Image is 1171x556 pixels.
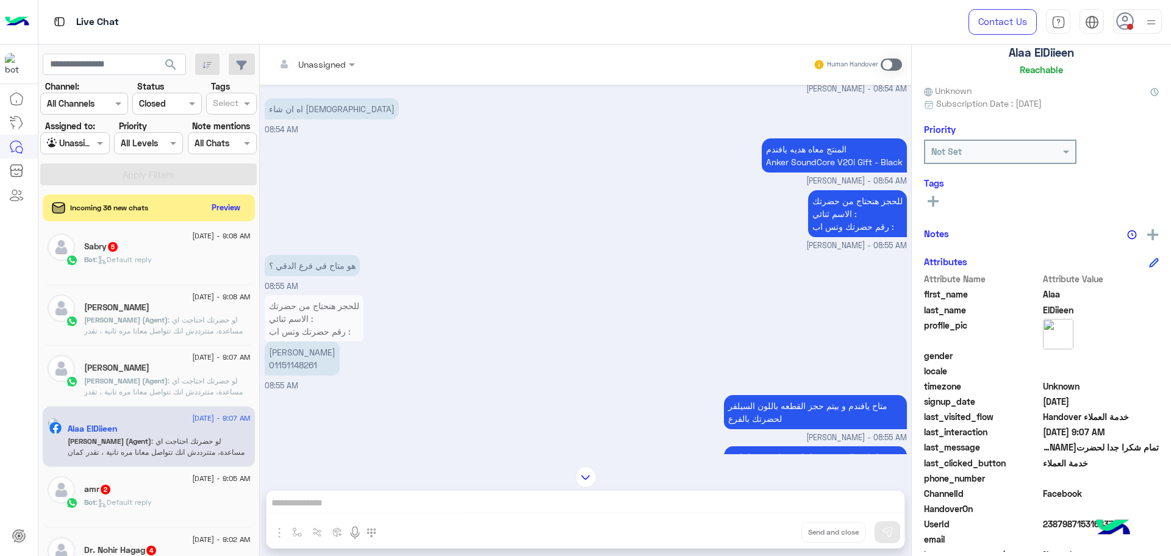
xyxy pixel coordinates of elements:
[1144,15,1159,30] img: profile
[49,422,62,434] img: Facebook
[924,288,1040,301] span: first_name
[192,230,250,241] span: [DATE] - 9:08 AM
[806,432,907,444] span: [PERSON_NAME] - 08:55 AM
[163,57,178,72] span: search
[575,466,596,488] img: scroll
[96,255,152,264] span: : Default reply
[68,424,117,434] h5: Alaa ElDiieen
[52,14,67,29] img: tab
[265,98,399,119] p: 30/8/2025, 8:54 AM
[936,97,1042,110] span: Subscription Date : [DATE]
[1043,380,1159,393] span: Unknown
[137,80,164,93] label: Status
[156,54,186,80] button: search
[1043,457,1159,469] span: خدمة العملاء
[924,365,1040,377] span: locale
[1043,410,1159,423] span: Handover خدمة العملاء
[924,228,949,239] h6: Notes
[119,119,147,132] label: Priority
[1043,426,1159,438] span: 2025-08-30T06:07:47.954Z
[1043,365,1159,377] span: null
[45,80,79,93] label: Channel:
[1009,46,1074,60] h5: Alaa ElDiieen
[827,60,878,69] small: Human Handover
[84,545,157,555] h5: Dr. Nohir Hagag
[924,256,967,267] h6: Attributes
[70,202,148,213] span: Incoming 36 new chats
[924,319,1040,347] span: profile_pic
[211,80,230,93] label: Tags
[801,522,865,543] button: Send and close
[1043,487,1159,500] span: 0
[192,413,250,424] span: [DATE] - 9:07 AM
[84,497,96,507] span: Bot
[192,352,250,363] span: [DATE] - 9:07 AM
[84,241,119,252] h5: Sabry
[1043,472,1159,485] span: null
[1043,502,1159,515] span: null
[1043,441,1159,454] span: تمام شكرا جدا لحضرتك
[1051,15,1065,29] img: tab
[924,273,1040,285] span: Attribute Name
[924,472,1040,485] span: phone_number
[84,376,168,385] span: [PERSON_NAME] (Agent)
[924,349,1040,362] span: gender
[66,315,78,327] img: WhatsApp
[1127,230,1137,240] img: notes
[48,418,59,429] img: picture
[924,533,1040,546] span: email
[1043,288,1159,301] span: Alaa
[924,304,1040,316] span: last_name
[1043,533,1159,546] span: null
[1043,304,1159,316] span: ElDiieen
[84,363,149,373] h5: Ali Mohamed
[84,484,112,494] h5: amr
[1046,9,1070,35] a: tab
[924,410,1040,423] span: last_visited_flow
[924,177,1159,188] h6: Tags
[5,53,27,75] img: 1403182699927242
[96,497,152,507] span: : Default reply
[1043,395,1159,408] span: 2025-06-09T16:44:22.69Z
[192,534,250,545] span: [DATE] - 9:02 AM
[924,502,1040,515] span: HandoverOn
[48,294,75,322] img: defaultAdmin.png
[724,395,907,429] p: 30/8/2025, 8:55 AM
[66,497,78,509] img: WhatsApp
[84,315,168,324] span: [PERSON_NAME] (Agent)
[1043,273,1159,285] span: Attribute Value
[1043,518,1159,530] span: 23879871531683713
[66,376,78,388] img: WhatsApp
[192,473,250,484] span: [DATE] - 9:05 AM
[192,291,250,302] span: [DATE] - 9:08 AM
[146,546,156,555] span: 4
[969,9,1037,35] a: Contact Us
[924,441,1040,454] span: last_message
[265,255,360,276] p: 30/8/2025, 8:55 AM
[48,355,75,382] img: defaultAdmin.png
[762,138,907,173] p: 30/8/2025, 8:54 AM
[924,426,1040,438] span: last_interaction
[265,341,340,376] p: 30/8/2025, 8:55 AM
[808,190,907,237] p: 30/8/2025, 8:55 AM
[48,476,75,504] img: defaultAdmin.png
[1085,15,1099,29] img: tab
[76,14,119,30] p: Live Chat
[207,199,246,216] button: Preview
[924,395,1040,408] span: signup_date
[45,119,95,132] label: Assigned to:
[924,487,1040,500] span: ChannelId
[924,457,1040,469] span: last_clicked_button
[68,437,245,511] span: لو حضرتك احتاجت اي مساعدة، متترددش انك تتواصل معانا مره تانية ، تقدر كمان تحجز المنتج المناسب لحض...
[924,84,972,97] span: Unknown
[84,255,96,264] span: Bot
[924,518,1040,530] span: UserId
[1020,64,1063,75] h6: Reachable
[265,282,298,291] span: 08:55 AM
[924,380,1040,393] span: timezone
[1092,507,1134,550] img: hulul-logo.png
[84,302,149,313] h5: Sherif Abdelmonem
[1147,229,1158,240] img: add
[101,485,110,494] span: 2
[806,84,907,95] span: [PERSON_NAME] - 08:54 AM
